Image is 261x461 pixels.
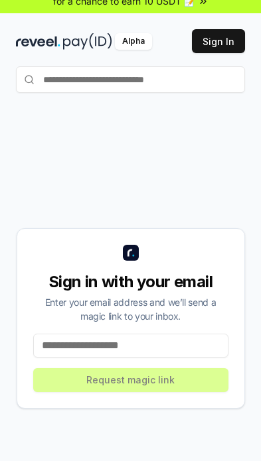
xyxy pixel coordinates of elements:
div: Enter your email address and we’ll send a magic link to your inbox. [33,295,228,323]
div: Sign in with your email [33,271,228,293]
img: pay_id [63,33,112,50]
img: logo_small [123,245,139,261]
img: reveel_dark [16,33,60,50]
div: Alpha [115,33,152,50]
button: Sign In [192,29,245,53]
